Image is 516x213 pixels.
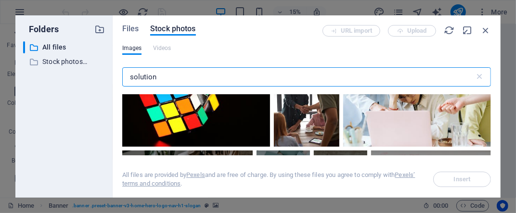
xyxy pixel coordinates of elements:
i: Close [480,25,491,36]
span: This file type is not supported by this element [153,42,171,54]
span: Stock photos [150,23,195,35]
span: Files [122,23,139,35]
a: Skip to main content [4,4,68,12]
p: All files [42,42,87,53]
input: Search [122,67,475,87]
div: Stock photos & videos [23,56,105,68]
p: Folders [23,23,59,36]
span: Images [122,42,142,54]
i: Create new folder [94,24,105,35]
p: Stock photos & videos [42,56,87,67]
span: Select a file first [433,172,491,187]
i: Reload [444,25,454,36]
div: ​ [23,41,25,53]
div: All files are provided by and are free of charge. By using these files you agree to comply with . [122,171,422,188]
div: Stock photos & videos [23,56,87,68]
i: Minimize [462,25,473,36]
a: Pexels [186,171,205,178]
a: Pexels’ terms and conditions [122,171,415,187]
